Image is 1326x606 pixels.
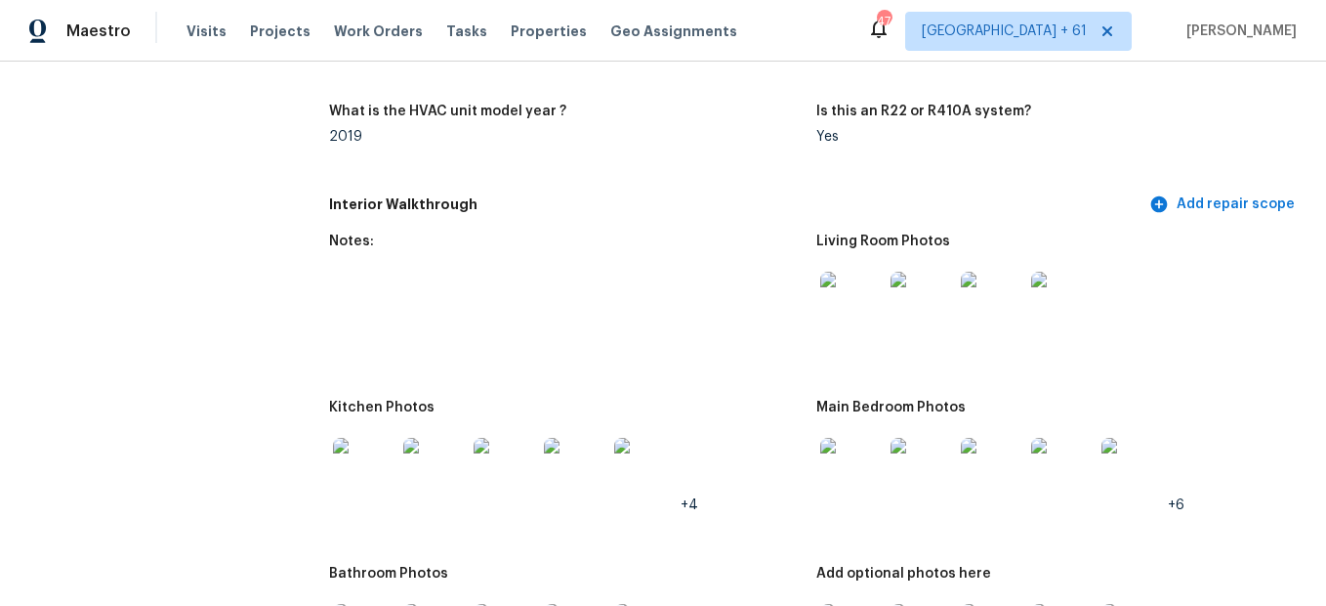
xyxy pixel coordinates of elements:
[816,130,1287,144] div: Yes
[329,235,374,248] h5: Notes:
[1145,187,1303,223] button: Add repair scope
[922,22,1087,41] span: [GEOGRAPHIC_DATA] + 61
[186,22,227,41] span: Visits
[1153,193,1295,217] span: Add repair scope
[610,22,737,41] span: Geo Assignments
[1168,498,1184,512] span: +6
[250,22,311,41] span: Projects
[446,24,487,38] span: Tasks
[329,130,800,144] div: 2019
[816,401,966,414] h5: Main Bedroom Photos
[66,22,131,41] span: Maestro
[816,235,950,248] h5: Living Room Photos
[877,12,891,31] div: 474
[329,567,448,581] h5: Bathroom Photos
[329,195,1145,215] h5: Interior Walkthrough
[334,22,423,41] span: Work Orders
[511,22,587,41] span: Properties
[329,105,566,118] h5: What is the HVAC unit model year ?
[1179,22,1297,41] span: [PERSON_NAME]
[329,401,435,414] h5: Kitchen Photos
[816,567,991,581] h5: Add optional photos here
[681,498,698,512] span: +4
[816,105,1031,118] h5: Is this an R22 or R410A system?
